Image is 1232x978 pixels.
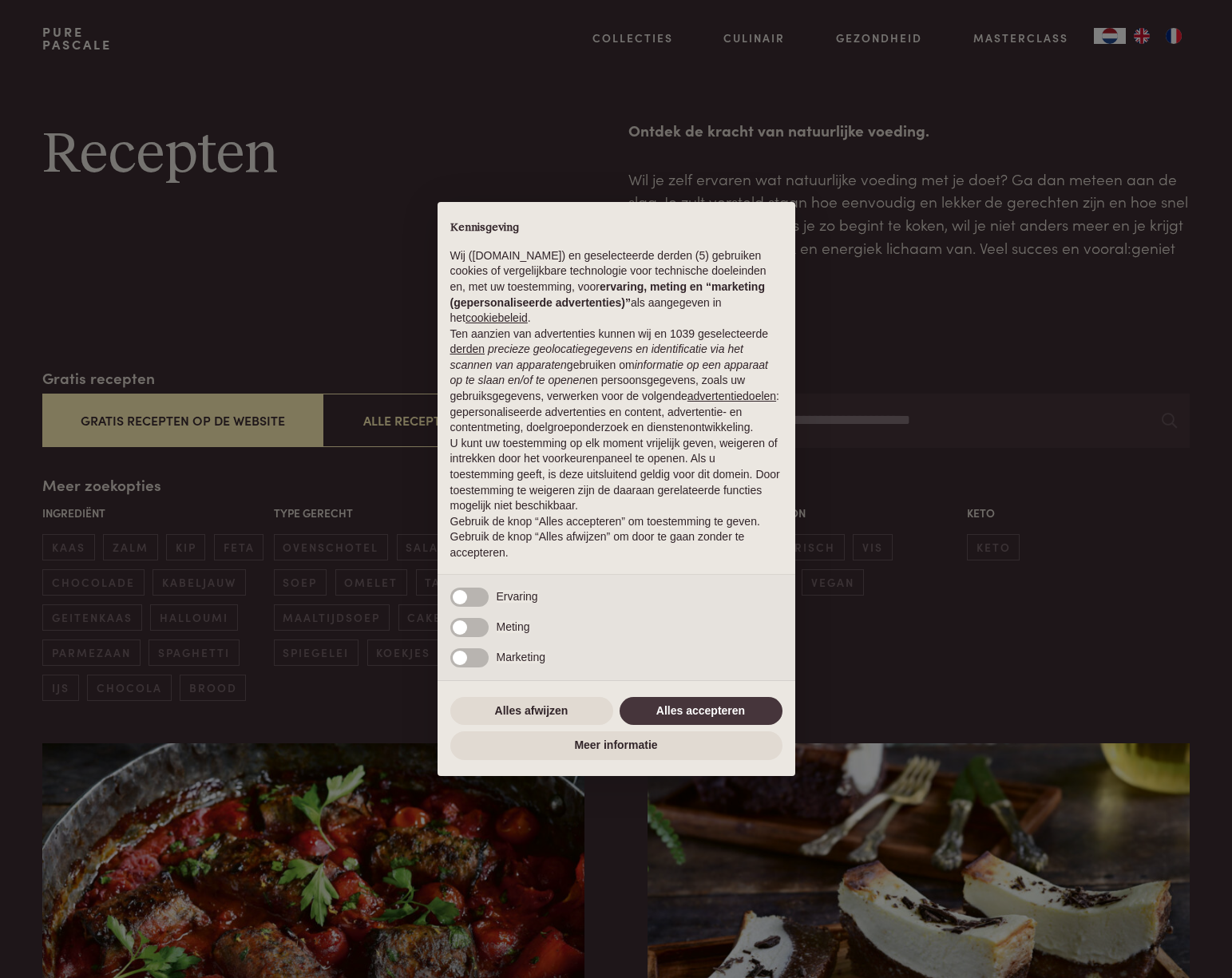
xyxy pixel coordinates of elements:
a: cookiebeleid [465,311,528,324]
span: Marketing [497,651,545,663]
p: U kunt uw toestemming op elk moment vrijelijk geven, weigeren of intrekken door het voorkeurenpan... [450,436,782,514]
span: Ervaring [497,590,538,603]
p: Ten aanzien van advertenties kunnen wij en 1039 geselecteerde gebruiken om en persoonsgegevens, z... [450,327,782,436]
button: derden [450,342,485,358]
button: Alles afwijzen [450,697,613,726]
span: Meting [497,620,530,633]
p: Gebruik de knop “Alles accepteren” om toestemming te geven. Gebruik de knop “Alles afwijzen” om d... [450,514,782,561]
button: Alles accepteren [620,697,782,726]
button: advertentiedoelen [687,389,776,405]
em: informatie op een apparaat op te slaan en/of te openen [450,358,769,387]
p: Wij ([DOMAIN_NAME]) en geselecteerde derden (5) gebruiken cookies of vergelijkbare technologie vo... [450,248,782,327]
h2: Kennisgeving [450,221,782,236]
button: Meer informatie [450,731,782,760]
em: precieze geolocatiegegevens en identificatie via het scannen van apparaten [450,342,743,371]
strong: ervaring, meting en “marketing (gepersonaliseerde advertenties)” [450,280,765,309]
